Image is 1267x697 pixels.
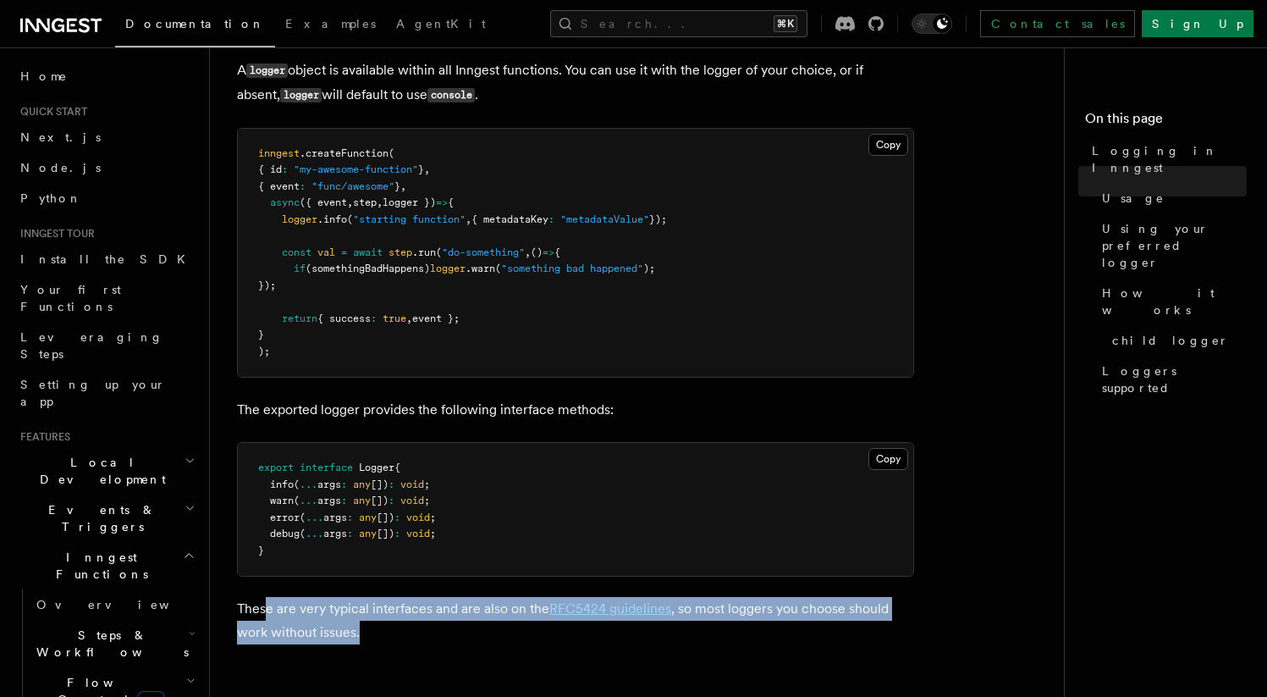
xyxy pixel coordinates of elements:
span: ( [347,213,353,225]
span: .run [412,246,436,258]
span: }); [258,279,276,291]
a: Next.js [14,122,199,152]
span: , [400,180,406,192]
span: void [400,478,424,490]
span: => [543,246,554,258]
span: ({ event [300,196,347,208]
span: args [317,478,341,490]
a: Home [14,61,199,91]
span: ... [306,512,323,523]
button: Copy [868,134,908,156]
span: []) [371,495,388,506]
a: Node.js [14,152,199,183]
a: How it works [1095,278,1247,325]
span: Events & Triggers [14,501,185,535]
span: error [270,512,300,523]
span: ... [306,528,323,539]
span: ... [300,478,317,490]
span: } [258,545,264,556]
a: Using your preferred logger [1095,213,1247,278]
span: { [448,196,454,208]
span: if [294,263,306,274]
span: Leveraging Steps [20,330,163,361]
span: Node.js [20,161,101,174]
span: args [323,528,347,539]
span: const [282,246,311,258]
a: Setting up your app [14,369,199,417]
span: void [400,495,424,506]
span: inngest [258,147,300,159]
span: ( [294,495,300,506]
span: Inngest Functions [14,549,183,583]
span: "metadataValue" [560,213,649,225]
span: args [317,495,341,506]
span: ); [258,346,270,357]
kbd: ⌘K [774,15,797,32]
span: .info [317,213,347,225]
a: Loggers supported [1095,356,1247,403]
span: , [465,213,471,225]
span: , [406,313,412,324]
span: How it works [1102,285,1247,318]
span: Usage [1102,190,1165,207]
span: "my-awesome-function" [294,163,418,175]
span: : [548,213,554,225]
span: : [341,478,347,490]
span: : [347,512,353,523]
span: void [406,528,430,539]
span: val [317,246,335,258]
button: Events & Triggers [14,495,199,542]
span: "starting function" [353,213,465,225]
span: true [383,313,406,324]
button: Inngest Functions [14,542,199,589]
span: { [394,462,400,473]
span: info [270,478,294,490]
span: (somethingBadHappens) [306,263,430,274]
span: ; [424,495,430,506]
span: "something bad happened" [501,263,643,274]
span: = [341,246,347,258]
a: child logger [1105,325,1247,356]
span: : [394,512,400,523]
span: event }; [412,313,460,324]
span: []) [371,478,388,490]
button: Steps & Workflows [30,620,199,667]
span: Your first Functions [20,283,121,313]
span: , [347,196,353,208]
span: any [359,528,377,539]
code: console [427,88,475,102]
span: , [377,196,383,208]
span: { event [258,180,300,192]
span: } [394,180,400,192]
span: ( [388,147,394,159]
span: ( [300,528,306,539]
span: : [394,528,400,539]
span: Loggers supported [1102,362,1247,396]
span: : [282,163,288,175]
span: Python [20,191,82,205]
span: .createFunction [300,147,388,159]
span: ( [495,263,501,274]
span: Setting up your app [20,378,166,408]
span: Install the SDK [20,252,196,266]
span: step [388,246,412,258]
span: return [282,313,317,324]
span: Steps & Workflows [30,627,189,661]
span: Local Development [14,454,185,488]
a: Install the SDK [14,244,199,274]
span: ; [424,478,430,490]
span: Home [20,68,68,85]
span: "func/awesome" [311,180,394,192]
span: } [258,329,264,340]
span: ; [430,528,436,539]
span: child logger [1112,332,1229,349]
span: ( [300,512,306,523]
span: debug [270,528,300,539]
a: Your first Functions [14,274,199,322]
span: warn [270,495,294,506]
a: Sign Up [1142,10,1253,37]
span: }); [649,213,667,225]
span: : [341,495,347,506]
button: Local Development [14,447,199,495]
p: A object is available within all Inngest functions. You can use it with the logger of your choice... [237,58,914,108]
